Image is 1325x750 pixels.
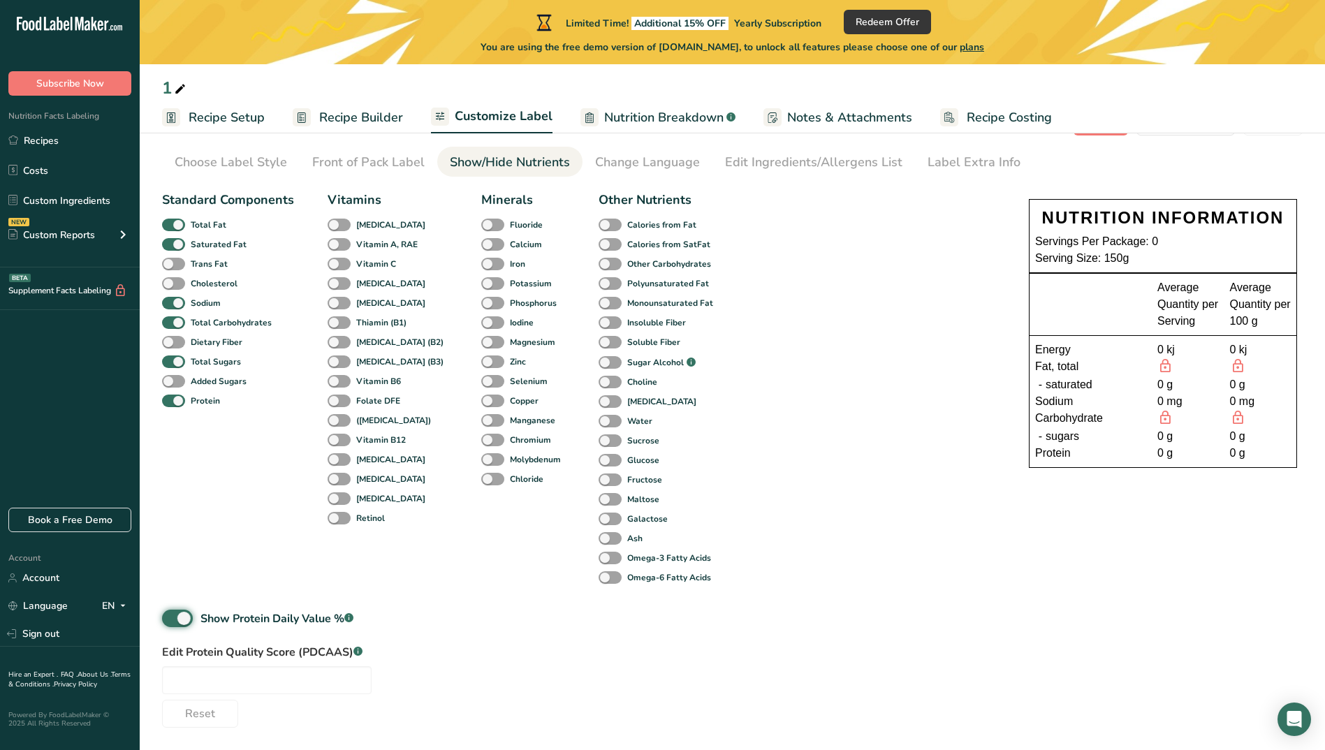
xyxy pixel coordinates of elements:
[1157,376,1219,393] div: 0 g
[856,15,919,29] span: Redeem Offer
[54,679,97,689] a: Privacy Policy
[1035,233,1291,250] div: Servings Per Package: 0
[627,395,696,408] b: [MEDICAL_DATA]
[200,610,353,627] div: Show Protein Daily Value %
[510,238,542,251] b: Calcium
[631,17,729,30] span: Additional 15% OFF
[604,108,724,127] span: Nutrition Breakdown
[356,355,444,368] b: [MEDICAL_DATA] (B3)
[36,76,104,91] span: Subscribe Now
[627,473,662,486] b: Fructose
[356,316,407,329] b: Thiamin (B1)
[162,644,372,661] label: Edit Protein Quality Score (PDCAAS)
[1035,428,1046,445] div: -
[356,395,400,407] b: Folate DFE
[8,508,131,532] a: Book a Free Demo
[510,277,552,290] b: Potassium
[356,297,425,309] b: [MEDICAL_DATA]
[627,356,684,369] b: Sugar Alcohol
[627,454,659,466] b: Glucose
[191,355,241,368] b: Total Sugars
[356,219,425,231] b: [MEDICAL_DATA]
[1157,341,1219,358] div: 0 kj
[1035,358,1078,376] span: Fat, total
[627,434,659,447] b: Sucrose
[1230,376,1291,393] div: 0 g
[510,434,551,446] b: Chromium
[1278,703,1311,736] div: Open Intercom Messenger
[627,336,680,348] b: Soluble Fiber
[1035,410,1103,428] span: Carbohydrate
[1230,393,1291,410] div: 0 mg
[431,101,552,134] a: Customize Label
[162,75,189,101] div: 1
[356,492,425,505] b: [MEDICAL_DATA]
[510,258,525,270] b: Iron
[510,414,555,427] b: Manganese
[356,414,431,427] b: ([MEDICAL_DATA])
[627,415,652,427] b: Water
[162,102,265,133] a: Recipe Setup
[481,191,565,209] div: Minerals
[356,238,418,251] b: Vitamin A, RAE
[191,316,272,329] b: Total Carbohydrates
[725,153,902,172] div: Edit Ingredients/Allergens List
[78,670,111,679] a: About Us .
[1035,445,1071,462] span: Protein
[1046,376,1092,393] span: saturated
[1035,205,1291,230] div: NUTRITION INFORMATION
[191,297,221,309] b: Sodium
[450,153,570,172] div: Show/Hide Nutrients
[162,191,294,209] div: Standard Components
[481,40,984,54] span: You are using the free demo version of [DOMAIN_NAME], to unlock all features please choose one of...
[328,191,448,209] div: Vitamins
[1035,376,1046,393] div: -
[356,336,444,348] b: [MEDICAL_DATA] (B2)
[1230,279,1291,330] div: Average Quantity per 100 g
[844,10,931,34] button: Redeem Offer
[175,153,287,172] div: Choose Label Style
[510,395,539,407] b: Copper
[580,102,735,133] a: Nutrition Breakdown
[534,14,821,31] div: Limited Time!
[8,670,58,679] a: Hire an Expert .
[928,153,1020,172] div: Label Extra Info
[1035,393,1073,410] span: Sodium
[940,102,1052,133] a: Recipe Costing
[627,532,643,545] b: Ash
[1157,393,1219,410] div: 0 mg
[510,473,543,485] b: Chloride
[960,41,984,54] span: plans
[510,316,534,329] b: Iodine
[763,102,912,133] a: Notes & Attachments
[627,493,659,506] b: Maltose
[356,512,385,524] b: Retinol
[356,434,406,446] b: Vitamin B12
[191,238,247,251] b: Saturated Fat
[1035,341,1071,358] span: Energy
[455,107,552,126] span: Customize Label
[510,375,548,388] b: Selenium
[627,219,696,231] b: Calories from Fat
[787,108,912,127] span: Notes & Attachments
[312,153,425,172] div: Front of Pack Label
[627,552,711,564] b: Omega-3 Fatty Acids
[356,258,396,270] b: Vitamin C
[356,277,425,290] b: [MEDICAL_DATA]
[102,598,131,615] div: EN
[356,473,425,485] b: [MEDICAL_DATA]
[9,274,31,282] div: BETA
[510,297,557,309] b: Phosphorus
[8,218,29,226] div: NEW
[627,513,668,525] b: Galactose
[162,700,238,728] button: Reset
[1230,428,1291,445] div: 0 g
[599,191,717,209] div: Other Nutrients
[8,670,131,689] a: Terms & Conditions .
[191,375,247,388] b: Added Sugars
[61,670,78,679] a: FAQ .
[191,219,226,231] b: Total Fat
[627,316,686,329] b: Insoluble Fiber
[356,453,425,466] b: [MEDICAL_DATA]
[8,71,131,96] button: Subscribe Now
